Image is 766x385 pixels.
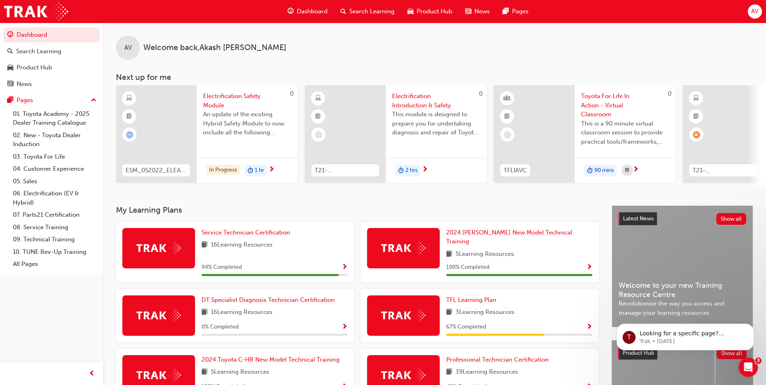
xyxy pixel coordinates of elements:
[693,166,754,175] span: T21-PTEL_SR_PRE_EXAM
[206,165,240,176] div: In Progress
[504,111,510,122] span: booktick-icon
[7,31,13,39] span: guage-icon
[340,6,346,17] span: search-icon
[201,229,290,236] span: Service Technician Certification
[3,77,100,92] a: News
[10,209,100,221] a: 07. Parts21 Certification
[103,73,766,82] h3: Next up for me
[211,367,269,377] span: 5 Learning Resources
[446,263,489,272] span: 100 % Completed
[751,7,758,16] span: AV
[494,85,676,183] a: 0TFLIAVCToyota For Life In Action - Virtual ClassroomThis is a 90 minute virtual classroom sessio...
[17,96,33,105] div: Pages
[479,90,483,97] span: 0
[315,93,321,104] span: learningResourceType_ELEARNING-icon
[619,212,746,225] a: Latest NewsShow all
[305,85,487,183] a: 0T21-FOD_HVIS_PREREQElectrification Introduction & SafetyThis module is designed to prepare you f...
[496,3,535,20] a: pages-iconPages
[446,229,572,245] span: 2024 [PERSON_NAME] New Model Technical Training
[422,166,428,174] span: next-icon
[594,166,614,175] span: 90 mins
[17,63,52,72] div: Product Hub
[10,108,100,129] a: 01. Toyota Academy - 2025 Dealer Training Catalogue
[625,165,629,176] span: calendar-icon
[248,165,253,176] span: duration-icon
[612,205,753,327] a: Latest NewsShow allWelcome to your new Training Resource CentreRevolutionise the way you access a...
[89,369,95,379] span: prev-icon
[455,308,514,318] span: 3 Learning Resources
[136,242,181,254] img: Trak
[211,240,273,250] span: 16 Learning Resources
[116,205,599,215] h3: My Learning Plans
[201,263,242,272] span: 94 % Completed
[7,97,13,104] span: pages-icon
[17,80,32,89] div: News
[201,367,208,377] span: book-icon
[755,358,762,364] span: 3
[739,358,758,377] iframe: Intercom live chat
[381,369,426,381] img: Trak
[203,110,291,137] span: An update of the existing Hybrid Safety Module to now include all the following electrification v...
[398,165,404,176] span: duration-icon
[446,308,452,318] span: book-icon
[201,295,338,305] a: DT Specialist Diagnosis Technician Certification
[3,60,100,75] a: Product Hub
[401,3,459,20] a: car-iconProduct Hub
[381,242,426,254] img: Trak
[16,47,61,56] div: Search Learning
[407,6,413,17] span: car-icon
[3,27,100,42] a: Dashboard
[201,356,340,363] span: 2024 Toyota C-HR New Model Technical Training
[503,6,509,17] span: pages-icon
[116,85,298,183] a: 0ESM_052022_ELEARNElectrification Safety ModuleAn update of the existing Hybrid Safety Module to ...
[269,166,275,174] span: next-icon
[334,3,401,20] a: search-iconSearch Learning
[281,3,334,20] a: guage-iconDashboard
[3,93,100,108] button: Pages
[512,7,529,16] span: Pages
[126,166,187,175] span: ESM_052022_ELEARN
[504,166,527,175] span: TFLIAVC
[586,322,592,332] button: Show Progress
[10,233,100,246] a: 09. Technical Training
[143,43,286,52] span: Welcome back , Akash [PERSON_NAME]
[124,43,132,52] span: AV
[315,111,321,122] span: booktick-icon
[7,64,13,71] span: car-icon
[446,355,552,364] a: Professional Technician Certification
[446,367,452,377] span: book-icon
[10,163,100,175] a: 04. Customer Experience
[623,215,654,222] span: Latest News
[10,151,100,163] a: 03. Toyota For Life
[126,131,133,138] span: learningRecordVerb_ATTEMPT-icon
[297,7,327,16] span: Dashboard
[203,92,291,110] span: Electrification Safety Module
[342,324,348,331] span: Show Progress
[446,249,452,259] span: book-icon
[349,7,395,16] span: Search Learning
[581,92,669,119] span: Toyota For Life In Action - Virtual Classroom
[342,264,348,271] span: Show Progress
[465,6,471,17] span: news-icon
[126,111,132,122] span: booktick-icon
[7,81,13,88] span: news-icon
[255,166,264,175] span: 1 hr
[201,296,335,303] span: DT Specialist Diagnosis Technician Certification
[201,240,208,250] span: book-icon
[693,111,699,122] span: booktick-icon
[392,92,480,110] span: Electrification Introduction & Safety
[315,166,376,175] span: T21-FOD_HVIS_PREREQ
[619,299,746,317] span: Revolutionise the way you access and manage your learning resources.
[288,6,294,17] span: guage-icon
[446,322,486,332] span: 67 % Completed
[504,131,511,138] span: learningRecordVerb_NONE-icon
[474,7,490,16] span: News
[201,322,239,332] span: 0 % Completed
[201,355,343,364] a: 2024 Toyota C-HR New Model Technical Training
[619,281,746,299] span: Welcome to your new Training Resource Centre
[693,131,700,138] span: learningRecordVerb_FAIL-icon
[10,246,100,258] a: 10. TUNE Rev-Up Training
